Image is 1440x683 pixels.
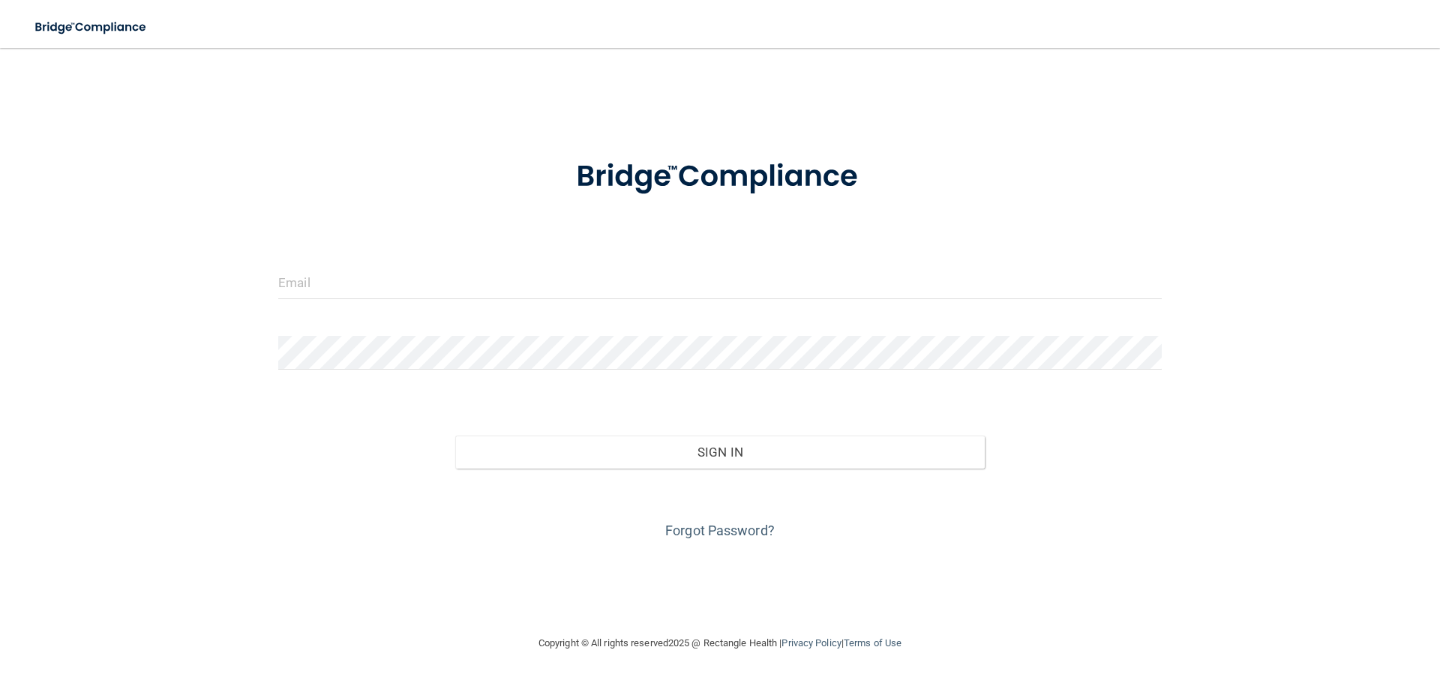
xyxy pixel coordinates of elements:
[844,637,901,649] a: Terms of Use
[446,619,994,667] div: Copyright © All rights reserved 2025 @ Rectangle Health | |
[665,523,775,538] a: Forgot Password?
[545,138,895,216] img: bridge_compliance_login_screen.278c3ca4.svg
[781,637,841,649] a: Privacy Policy
[278,265,1162,299] input: Email
[455,436,985,469] button: Sign In
[22,12,160,43] img: bridge_compliance_login_screen.278c3ca4.svg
